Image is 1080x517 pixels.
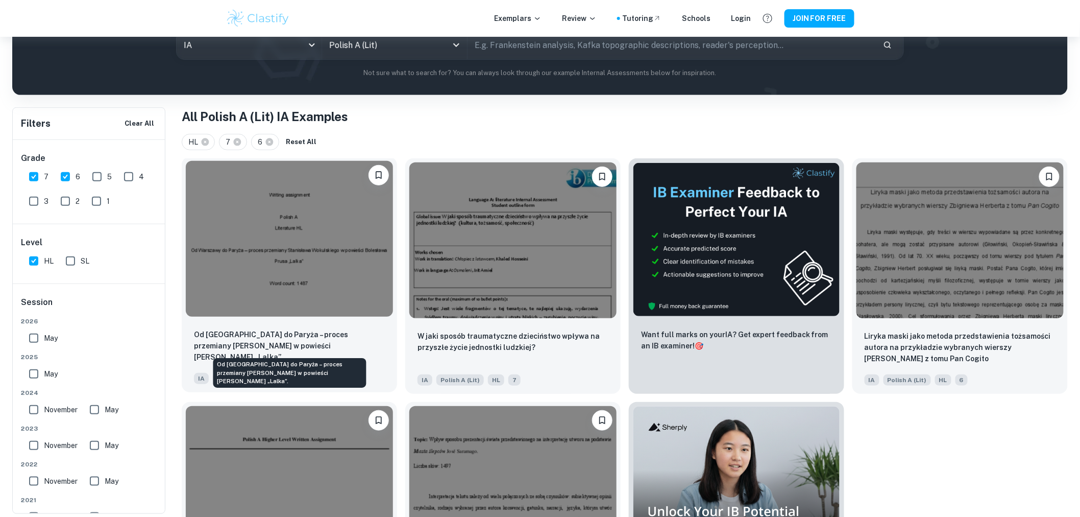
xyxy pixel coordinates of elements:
button: Search [879,36,896,54]
button: JOIN FOR FREE [784,9,854,28]
img: Clastify logo [226,8,290,29]
span: 6 [258,136,267,148]
span: May [105,476,118,487]
span: 4 [139,171,144,182]
button: Please log in to bookmark exemplars [369,165,389,185]
button: Please log in to bookmark exemplars [592,167,612,187]
span: 2023 [21,424,158,433]
span: 7 [508,374,521,386]
span: IA [865,374,879,386]
img: Polish A (Lit) IA example thumbnail: Liryka maski jako metoda przedstawienia [856,162,1064,318]
input: E.g. Frankenstein analysis, Kafka topographic descriptions, reader's perception... [468,31,875,59]
button: Please log in to bookmark exemplars [592,410,612,431]
span: 6 [76,171,80,182]
img: Polish A (Lit) IA example thumbnail: Od Warszawy do Paryża – proces przemiany [186,161,393,317]
h1: All Polish A (Lit) IA Examples [182,107,1068,126]
div: Od [GEOGRAPHIC_DATA] do Paryża – proces przemiany [PERSON_NAME] w powieści [PERSON_NAME] „Lalka”. [213,358,366,388]
button: Please log in to bookmark exemplars [1039,167,1060,187]
p: Not sure what to search for? You can always look through our example Internal Assessments below f... [20,68,1060,78]
span: 2021 [21,496,158,505]
a: Schools [682,13,710,24]
span: 1 [107,196,110,207]
img: Thumbnail [633,162,840,317]
button: Clear All [122,116,157,131]
span: SL [81,255,89,267]
span: IA [194,373,209,384]
span: May [44,333,58,344]
span: 3 [44,196,48,207]
span: May [105,440,118,451]
span: 2026 [21,317,158,326]
span: 7 [226,136,235,148]
p: Exemplars [494,13,542,24]
button: Help and Feedback [759,10,776,27]
a: Please log in to bookmark exemplarsW jaki sposób traumatyczne dzieciństwo wpływa na przyszłe życi... [405,158,621,394]
button: Open [449,38,463,52]
span: Polish A (Lit) [436,374,484,386]
span: May [105,404,118,415]
span: 7 [44,171,48,182]
div: HL [182,134,215,150]
p: Review [562,13,597,24]
button: Please log in to bookmark exemplars [369,410,389,431]
h6: Filters [21,116,51,131]
h6: Level [21,237,158,249]
div: 6 [251,134,279,150]
span: November [44,440,78,451]
a: Tutoring [622,13,661,24]
span: November [44,476,78,487]
img: Polish A (Lit) IA example thumbnail: W jaki sposób traumatyczne dzieciństwo w [409,162,617,318]
a: Please log in to bookmark exemplarsOd Warszawy do Paryża – proces przemiany Stanisława Wokulskieg... [182,158,397,394]
span: May [44,368,58,380]
span: 2022 [21,460,158,469]
span: Polish A (Lit) [883,374,931,386]
p: Want full marks on your IA ? Get expert feedback from an IB examiner! [641,329,832,351]
span: IA [418,374,432,386]
h6: Grade [21,152,158,165]
span: 🎯 [695,342,703,350]
span: HL [188,136,203,148]
p: W jaki sposób traumatyczne dzieciństwo wpływa na przyszłe życie jednostki ludzkiej? [418,331,608,353]
p: Od Warszawy do Paryża – proces przemiany Stanisława Wokulskiego w powieści Bolesława Prusa „Lalka”. [194,329,385,363]
span: HL [935,374,951,386]
div: 7 [219,134,247,150]
p: Liryka maski jako metoda przedstawienia tożsamości autora na przykładzie wybranych wierszy Zbigni... [865,331,1056,364]
a: ThumbnailWant full marks on yourIA? Get expert feedback from an IB examiner! [629,158,844,394]
span: 6 [955,374,968,386]
span: 2025 [21,353,158,362]
h6: Session [21,296,158,317]
div: IA [177,31,322,59]
span: 5 [107,171,112,182]
button: Reset All [283,134,319,150]
span: HL [488,374,504,386]
a: Please log in to bookmark exemplarsLiryka maski jako metoda przedstawienia tożsamości autora na p... [852,158,1068,394]
span: November [44,404,78,415]
span: HL [44,255,54,267]
a: Login [731,13,751,24]
span: 2024 [21,388,158,397]
span: 2 [76,196,80,207]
